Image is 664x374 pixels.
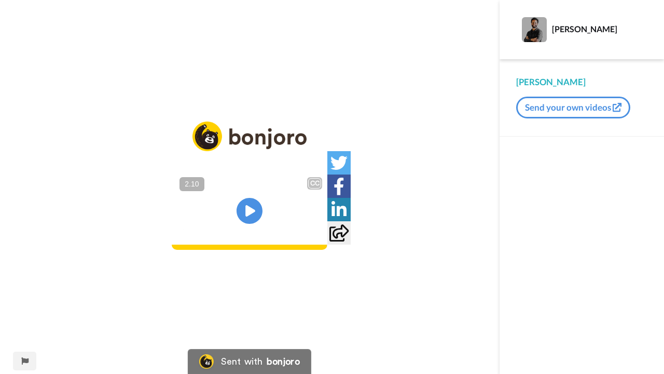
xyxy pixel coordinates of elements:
div: [PERSON_NAME] [552,24,647,34]
div: Sent with [221,357,262,366]
span: 2:53 [205,224,223,236]
img: Full screen [308,225,318,235]
img: Bonjoro Logo [199,354,214,369]
span: / [199,224,203,236]
div: [PERSON_NAME] [516,76,647,88]
div: bonjoro [267,357,300,366]
button: Send your own videos [516,97,630,118]
a: Bonjoro LogoSent withbonjoro [188,349,311,374]
div: CC [308,178,321,189]
img: Profile Image [522,17,547,42]
span: 2:53 [179,224,197,236]
img: logo_full.png [192,122,307,151]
